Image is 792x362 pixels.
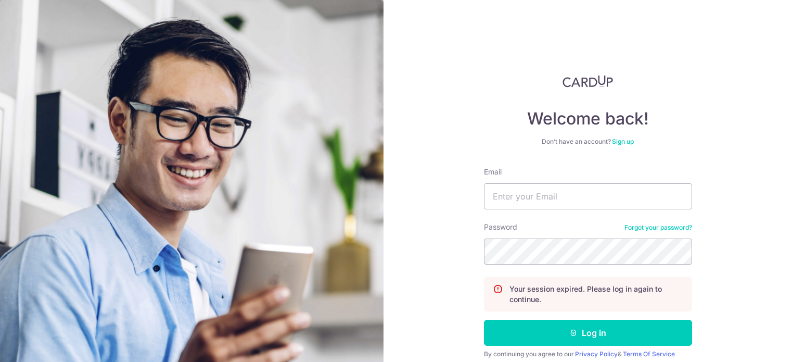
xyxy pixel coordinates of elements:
button: Log in [484,320,692,346]
h4: Welcome back! [484,108,692,129]
a: Forgot your password? [624,223,692,232]
a: Terms Of Service [623,350,675,358]
label: Email [484,167,502,177]
input: Enter your Email [484,183,692,209]
a: Privacy Policy [575,350,618,358]
div: Don’t have an account? [484,138,692,146]
label: Password [484,222,517,232]
p: Your session expired. Please log in again to continue. [509,284,683,305]
img: CardUp Logo [563,75,614,88]
div: By continuing you agree to our & [484,350,692,358]
a: Sign up [612,138,634,145]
